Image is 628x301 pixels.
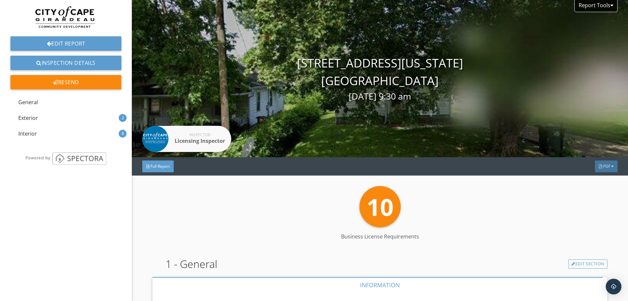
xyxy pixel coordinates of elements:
div: [DATE] 9:30 am [132,90,628,103]
div: 8 [119,130,127,138]
img: powered_by_spectora_2.png [24,152,107,165]
span: 10 [367,191,393,223]
div: General [5,98,38,106]
a: Inspector Licensing Inspector [142,126,231,152]
div: Resend [10,75,121,89]
span: PDF [603,163,610,169]
div: Business License Requirements [323,233,437,240]
a: Inspection Details [10,56,121,70]
a: Edit Report [10,36,121,51]
span: Full Report [150,163,170,169]
a: Edit Section [568,259,607,269]
div: Exterior [5,114,38,122]
div: Open Intercom Messenger [606,279,621,294]
img: CoCG_CD.png [35,5,97,28]
div: Interior [5,130,37,138]
div: Licensing Inspector [174,137,226,145]
img: cocg_ds.png [142,126,168,152]
div: Inspector [174,133,226,137]
span: 1 - General [152,256,217,272]
div: [STREET_ADDRESS][US_STATE] [GEOGRAPHIC_DATA] [132,54,628,103]
div: 2 [119,114,127,122]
